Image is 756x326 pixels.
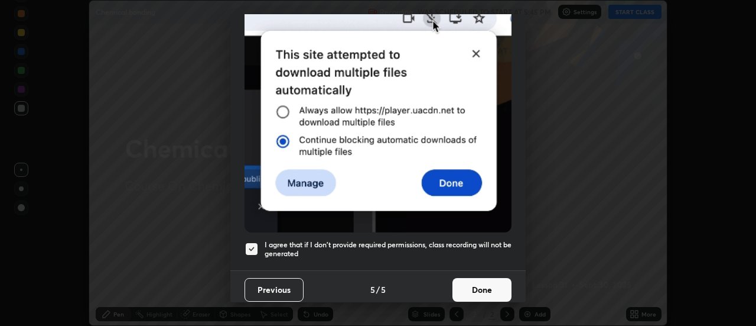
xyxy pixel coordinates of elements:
button: Done [452,278,511,302]
h4: 5 [370,283,375,296]
h5: I agree that if I don't provide required permissions, class recording will not be generated [265,240,511,259]
h4: / [376,283,380,296]
h4: 5 [381,283,386,296]
button: Previous [245,278,304,302]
